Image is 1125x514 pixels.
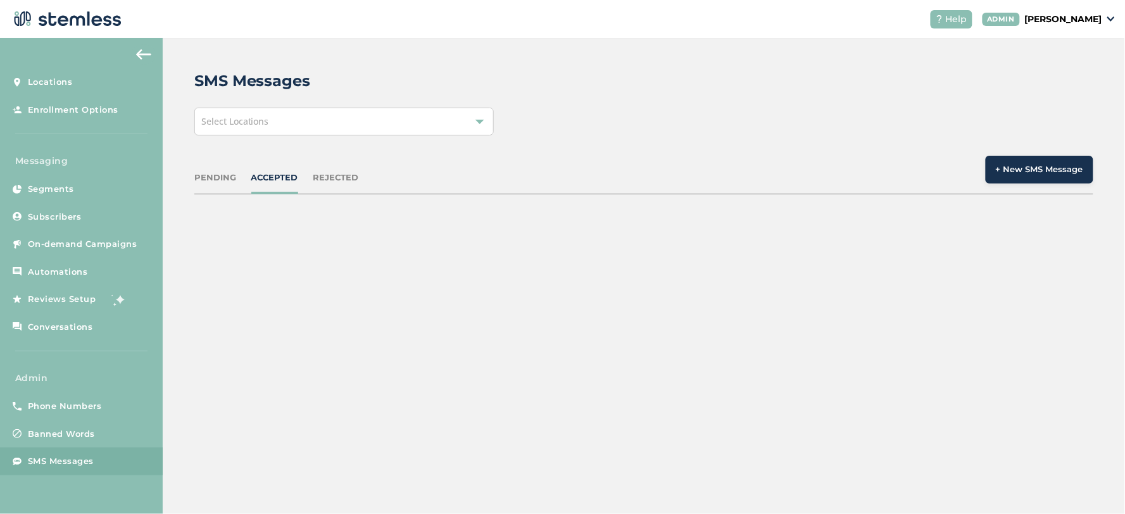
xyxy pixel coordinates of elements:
iframe: Chat Widget [1062,453,1125,514]
span: Phone Numbers [28,400,102,413]
span: Automations [28,266,88,279]
img: glitter-stars-b7820f95.gif [106,287,131,312]
div: ADMIN [983,13,1021,26]
span: Conversations [28,321,93,334]
img: icon_down-arrow-small-66adaf34.svg [1107,16,1115,22]
span: On-demand Campaigns [28,238,137,251]
span: Locations [28,76,73,89]
span: Segments [28,183,74,196]
span: Enrollment Options [28,104,118,116]
img: logo-dark-0685b13c.svg [10,6,122,32]
p: [PERSON_NAME] [1025,13,1102,26]
span: Select Locations [201,115,269,127]
span: Reviews Setup [28,293,96,306]
span: Help [946,13,967,26]
h2: SMS Messages [194,70,311,92]
span: + New SMS Message [996,163,1083,176]
img: icon-help-white-03924b79.svg [936,15,943,23]
div: REJECTED [313,172,359,184]
button: + New SMS Message [986,156,1093,184]
div: ACCEPTED [251,172,298,184]
img: icon-arrow-back-accent-c549486e.svg [136,49,151,60]
span: Banned Words [28,428,95,441]
span: Subscribers [28,211,82,223]
span: SMS Messages [28,455,94,468]
div: PENDING [194,172,236,184]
